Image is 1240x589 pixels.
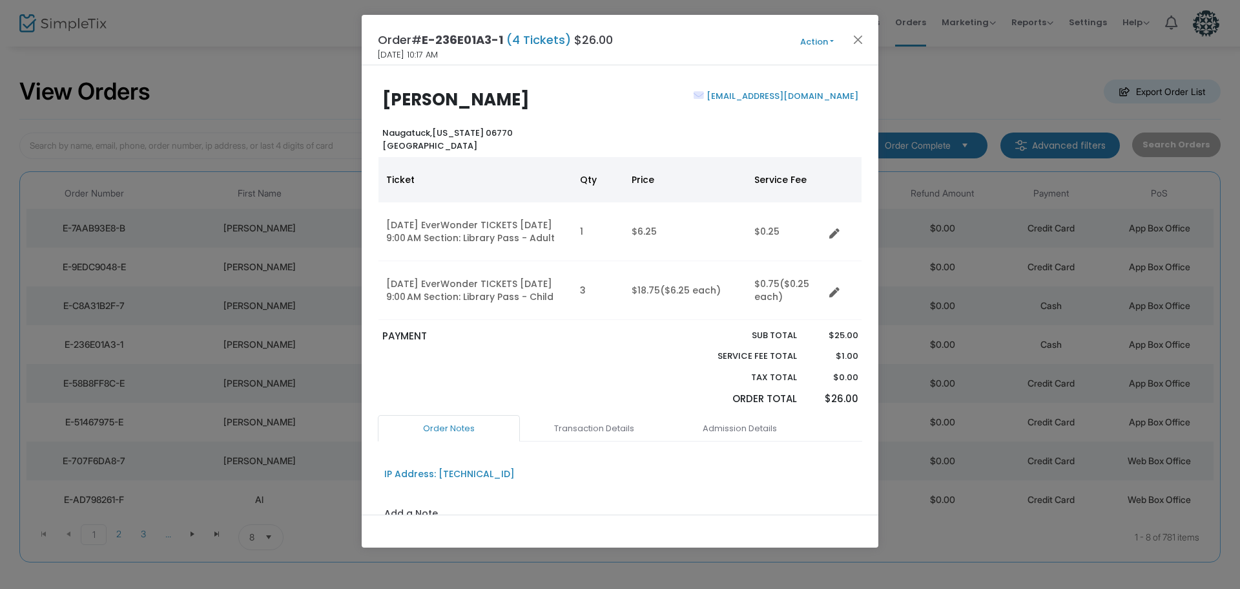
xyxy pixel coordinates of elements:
span: ($6.25 each) [660,284,721,297]
button: Action [778,35,856,49]
p: Tax Total [687,371,797,384]
a: Transaction Details [523,415,665,442]
button: Close [850,31,867,48]
p: Order Total [687,392,797,407]
td: $0.75 [747,261,824,320]
b: [PERSON_NAME] [382,88,530,111]
td: [DATE] EverWonder TICKETS [DATE] 9:00 AM Section: Library Pass - Adult [378,202,572,261]
b: [US_STATE] 06770 [GEOGRAPHIC_DATA] [382,127,513,152]
a: [EMAIL_ADDRESS][DOMAIN_NAME] [704,90,858,102]
a: Admission Details [668,415,811,442]
p: PAYMENT [382,329,614,344]
span: (4 Tickets) [503,32,574,48]
td: 3 [572,261,624,320]
span: Naugatuck, [382,127,432,139]
span: E-236E01A3-1 [422,32,503,48]
td: $0.25 [747,202,824,261]
span: ($0.25 each) [754,277,809,303]
td: 1 [572,202,624,261]
th: Price [624,157,747,202]
span: [DATE] 10:17 AM [378,48,438,61]
td: [DATE] EverWonder TICKETS [DATE] 9:00 AM Section: Library Pass - Child [378,261,572,320]
p: Sub total [687,329,797,342]
p: $26.00 [809,392,858,407]
label: Add a Note [384,507,438,524]
th: Ticket [378,157,572,202]
th: Qty [572,157,624,202]
p: $25.00 [809,329,858,342]
td: $18.75 [624,261,747,320]
p: Service Fee Total [687,350,797,363]
a: Order Notes [378,415,520,442]
div: Data table [378,157,862,320]
h4: Order# $26.00 [378,31,613,48]
div: IP Address: [TECHNICAL_ID] [384,467,515,481]
p: $0.00 [809,371,858,384]
td: $6.25 [624,202,747,261]
p: $1.00 [809,350,858,363]
th: Service Fee [747,157,824,202]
